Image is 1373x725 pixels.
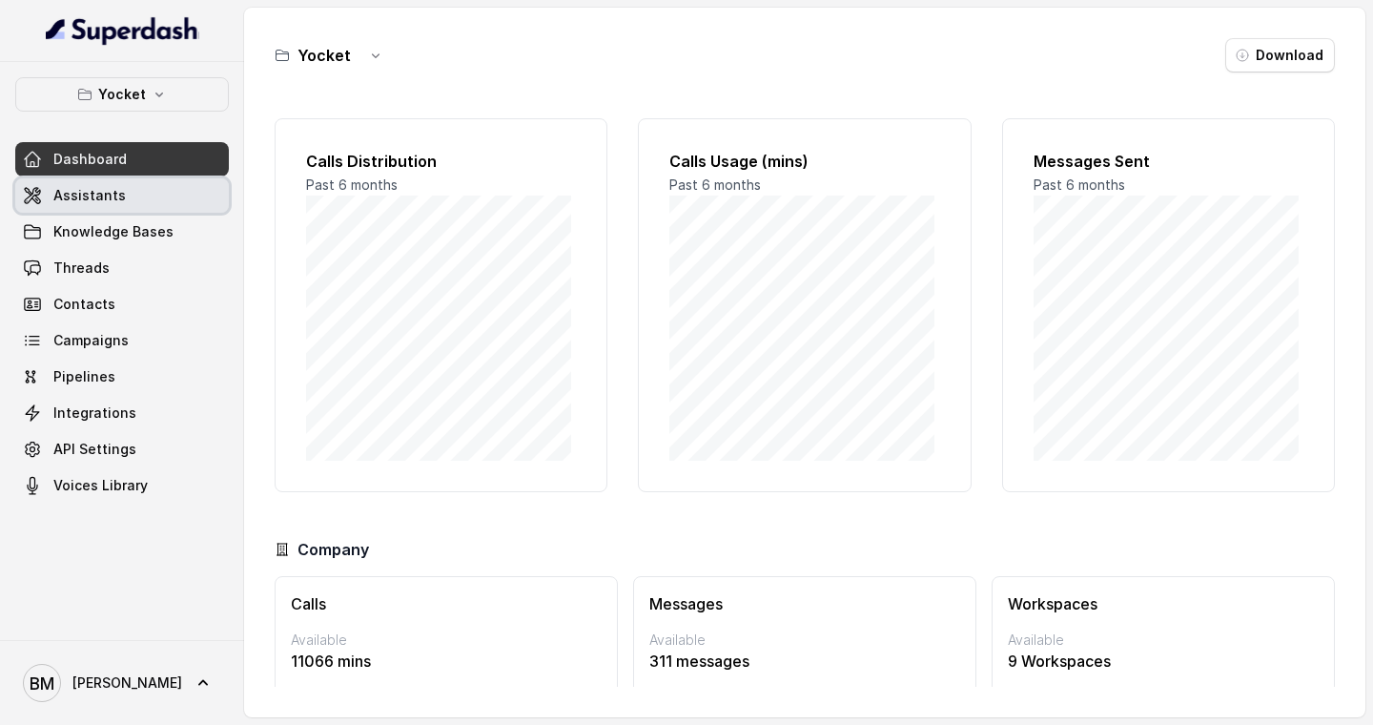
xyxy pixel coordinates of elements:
[30,673,54,694] text: BM
[1008,592,1319,615] h3: Workspaces
[1034,176,1125,193] span: Past 6 months
[15,215,229,249] a: Knowledge Bases
[15,287,229,321] a: Contacts
[53,476,148,495] span: Voices Library
[53,259,110,278] span: Threads
[15,251,229,285] a: Threads
[649,592,960,615] h3: Messages
[306,150,576,173] h2: Calls Distribution
[669,150,939,173] h2: Calls Usage (mins)
[53,186,126,205] span: Assistants
[15,178,229,213] a: Assistants
[1008,650,1319,673] p: 9 Workspaces
[297,538,369,561] h3: Company
[15,656,229,710] a: [PERSON_NAME]
[98,83,146,106] p: Yocket
[15,142,229,176] a: Dashboard
[1008,631,1319,650] p: Available
[1225,38,1335,72] button: Download
[15,432,229,466] a: API Settings
[46,15,199,46] img: light.svg
[649,631,960,650] p: Available
[297,44,351,67] h3: Yocket
[15,468,229,503] a: Voices Library
[15,396,229,430] a: Integrations
[15,323,229,358] a: Campaigns
[53,331,129,350] span: Campaigns
[53,222,174,241] span: Knowledge Bases
[291,650,602,673] p: 11066 mins
[53,295,115,314] span: Contacts
[291,592,602,615] h3: Calls
[72,673,182,693] span: [PERSON_NAME]
[53,440,136,459] span: API Settings
[53,367,115,386] span: Pipelines
[53,150,127,169] span: Dashboard
[15,77,229,112] button: Yocket
[649,650,960,673] p: 311 messages
[291,631,602,650] p: Available
[1034,150,1303,173] h2: Messages Sent
[15,360,229,394] a: Pipelines
[53,404,136,423] span: Integrations
[306,176,398,193] span: Past 6 months
[669,176,761,193] span: Past 6 months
